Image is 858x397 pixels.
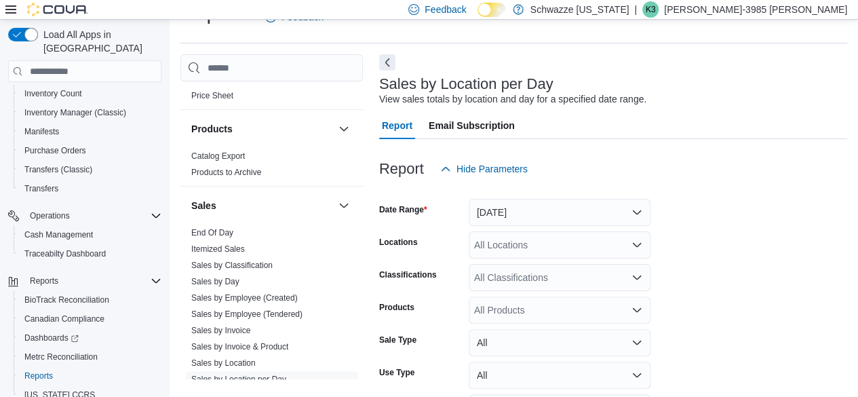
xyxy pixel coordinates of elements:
[24,229,93,240] span: Cash Management
[14,179,167,198] button: Transfers
[379,269,437,280] label: Classifications
[191,199,216,212] h3: Sales
[30,276,58,286] span: Reports
[19,311,110,327] a: Canadian Compliance
[180,88,363,109] div: Pricing
[19,143,161,159] span: Purchase Orders
[646,1,656,18] span: K3
[191,151,245,161] a: Catalog Export
[14,244,167,263] button: Traceabilty Dashboard
[19,227,98,243] a: Cash Management
[191,358,256,368] a: Sales by Location
[379,367,414,378] label: Use Type
[19,330,161,346] span: Dashboards
[191,292,298,303] span: Sales by Employee (Created)
[379,335,416,345] label: Sale Type
[24,208,161,224] span: Operations
[191,342,288,352] a: Sales by Invoice & Product
[14,225,167,244] button: Cash Management
[30,210,70,221] span: Operations
[19,162,161,178] span: Transfers (Classic)
[191,325,250,336] span: Sales by Invoice
[14,366,167,385] button: Reports
[379,92,646,107] div: View sales totals by location and day for a specified date range.
[19,349,103,365] a: Metrc Reconciliation
[456,162,528,176] span: Hide Parameters
[24,273,64,289] button: Reports
[14,84,167,103] button: Inventory Count
[180,148,363,186] div: Products
[191,91,233,100] a: Price Sheet
[19,330,84,346] a: Dashboards
[382,112,412,139] span: Report
[19,124,64,140] a: Manifests
[19,227,161,243] span: Cash Management
[19,105,161,121] span: Inventory Manager (Classic)
[191,122,333,136] button: Products
[379,302,414,313] label: Products
[435,155,533,183] button: Hide Parameters
[191,341,288,352] span: Sales by Invoice & Product
[191,293,298,303] a: Sales by Employee (Created)
[631,240,642,250] button: Open list of options
[19,143,92,159] a: Purchase Orders
[14,141,167,160] button: Purchase Orders
[191,260,273,271] span: Sales by Classification
[19,124,161,140] span: Manifests
[191,167,261,178] span: Products to Archive
[19,292,115,308] a: BioTrack Reconciliation
[530,1,629,18] p: Schwazze [US_STATE]
[379,161,424,177] h3: Report
[19,349,161,365] span: Metrc Reconciliation
[191,326,250,335] a: Sales by Invoice
[191,261,273,270] a: Sales by Classification
[14,122,167,141] button: Manifests
[191,244,245,254] a: Itemized Sales
[191,277,239,286] a: Sales by Day
[19,246,111,262] a: Traceabilty Dashboard
[19,181,161,197] span: Transfers
[24,107,126,118] span: Inventory Manager (Classic)
[631,305,642,316] button: Open list of options
[336,121,352,137] button: Products
[19,292,161,308] span: BioTrack Reconciliation
[191,276,239,287] span: Sales by Day
[19,181,64,197] a: Transfers
[3,271,167,290] button: Reports
[24,295,109,305] span: BioTrack Reconciliation
[19,86,161,102] span: Inventory Count
[19,86,87,102] a: Inventory Count
[19,162,98,178] a: Transfers (Classic)
[14,290,167,309] button: BioTrack Reconciliation
[429,112,515,139] span: Email Subscription
[469,362,650,389] button: All
[27,3,88,16] img: Cova
[24,371,53,381] span: Reports
[425,3,466,16] span: Feedback
[191,374,286,385] span: Sales by Location per Day
[191,199,333,212] button: Sales
[634,1,637,18] p: |
[14,328,167,347] a: Dashboards
[24,352,98,362] span: Metrc Reconciliation
[24,126,59,137] span: Manifests
[379,76,553,92] h3: Sales by Location per Day
[631,272,642,283] button: Open list of options
[14,309,167,328] button: Canadian Compliance
[19,246,161,262] span: Traceabilty Dashboard
[642,1,659,18] div: Kandice-3985 Marquez
[191,122,233,136] h3: Products
[379,204,427,215] label: Date Range
[191,168,261,177] a: Products to Archive
[664,1,847,18] p: [PERSON_NAME]-3985 [PERSON_NAME]
[38,28,161,55] span: Load All Apps in [GEOGRAPHIC_DATA]
[469,199,650,226] button: [DATE]
[24,248,106,259] span: Traceabilty Dashboard
[3,206,167,225] button: Operations
[191,90,233,101] span: Price Sheet
[469,329,650,356] button: All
